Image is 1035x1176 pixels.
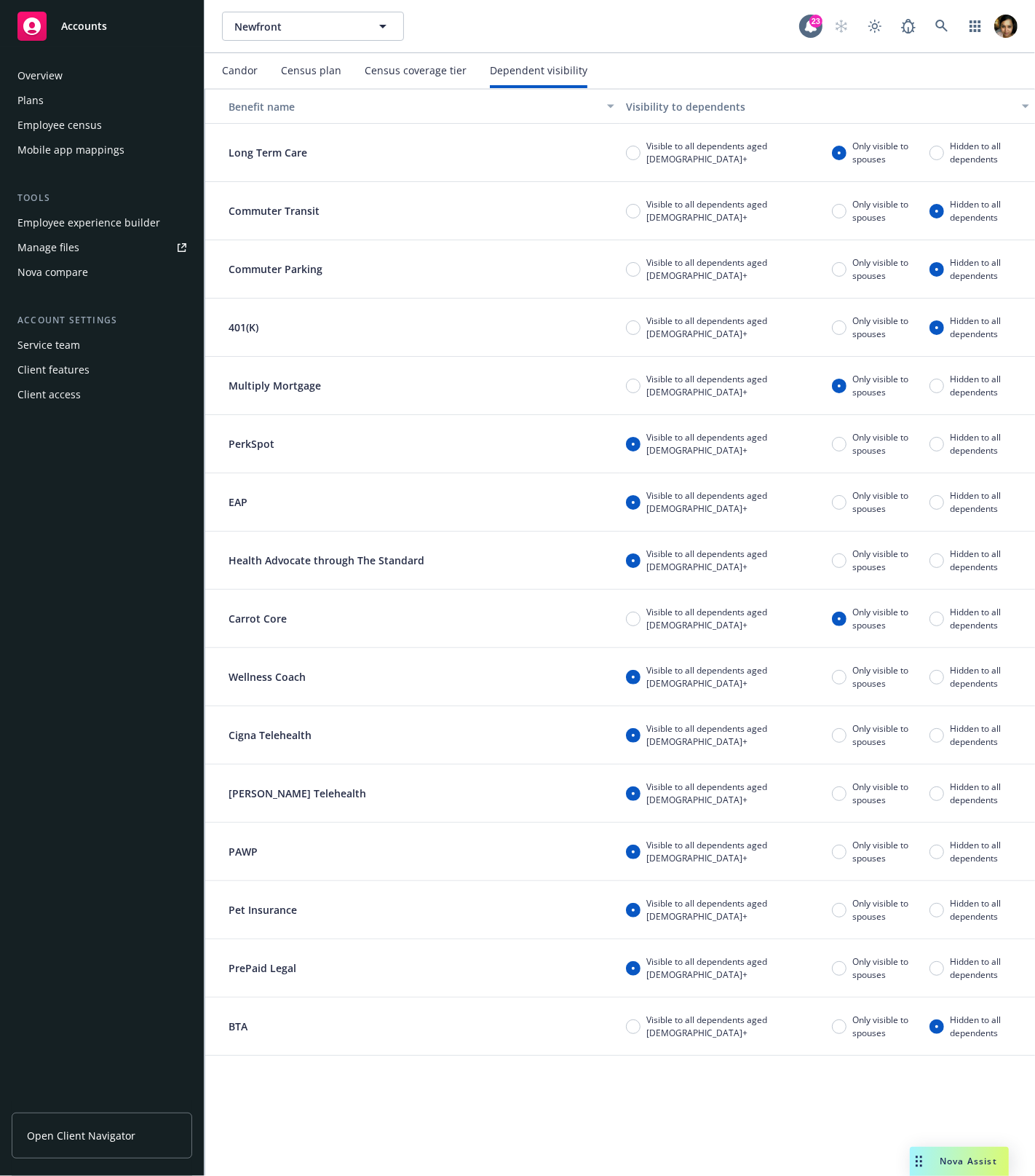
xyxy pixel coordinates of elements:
div: Employee census [17,114,102,137]
a: Start snowing [827,12,856,41]
span: Hidden to all dependents [950,722,1029,747]
span: Only visible to spouses [852,548,924,572]
span: Visible to all dependents aged [DEMOGRAPHIC_DATA]+ [646,431,826,456]
span: Hidden to all dependents [950,140,1029,165]
span: Visible to all dependents aged [DEMOGRAPHIC_DATA]+ [646,140,826,165]
input: Visible to all dependents aged [DEMOGRAPHIC_DATA]+ [626,320,641,335]
div: Client access [17,383,81,406]
span: Hidden to all dependents [950,489,1029,514]
span: Open Client Navigator [27,1128,135,1143]
div: Census plan [281,65,341,76]
input: Hidden to all dependents [929,379,944,393]
button: Nova Assist [910,1147,1009,1176]
div: Visibility to dependents [626,99,1013,114]
span: Hidden to all dependents [950,897,1029,922]
input: Only visible to spouses [832,1019,846,1034]
input: Visible to all dependents aged [DEMOGRAPHIC_DATA]+ [626,495,641,510]
input: Visible to all dependents aged [DEMOGRAPHIC_DATA]+ [626,845,641,859]
span: Only visible to spouses [852,373,924,398]
p: PAWP [211,844,275,859]
input: Hidden to all dependents [929,1019,944,1034]
input: Visible to all dependents aged [DEMOGRAPHIC_DATA]+ [626,903,641,917]
input: Hidden to all dependents [929,845,944,859]
input: Hidden to all dependents [929,612,944,626]
input: Hidden to all dependents [929,262,944,277]
p: Commuter Parking [211,261,340,277]
img: photo [994,15,1018,38]
span: Only visible to spouses [852,839,924,864]
div: Client features [17,358,90,382]
span: Accounts [61,20,107,32]
input: Visible to all dependents aged [DEMOGRAPHIC_DATA]+ [626,612,641,626]
input: Visible to all dependents aged [DEMOGRAPHIC_DATA]+ [626,961,641,976]
p: PerkSpot [211,436,292,451]
span: Hidden to all dependents [950,781,1029,805]
button: Newfront [222,12,404,41]
span: Hidden to all dependents [950,839,1029,864]
a: Toggle theme [860,12,889,41]
a: Client features [12,358,192,382]
input: Visible to all dependents aged [DEMOGRAPHIC_DATA]+ [626,670,641,684]
p: BTA [211,1019,265,1034]
input: Visible to all dependents aged [DEMOGRAPHIC_DATA]+ [626,553,641,568]
div: Account settings [12,313,192,328]
span: Newfront [234,19,360,34]
input: Only visible to spouses [832,786,846,801]
span: Visible to all dependents aged [DEMOGRAPHIC_DATA]+ [646,839,826,864]
div: Dependent visibility [490,65,587,76]
input: Only visible to spouses [832,553,846,568]
span: Only visible to spouses [852,1014,924,1038]
input: Hidden to all dependents [929,495,944,510]
span: Only visible to spouses [852,897,924,922]
div: Manage files [17,236,79,259]
p: 401(K) [211,320,276,335]
span: Visible to all dependents aged [DEMOGRAPHIC_DATA]+ [646,955,826,980]
input: Visible to all dependents aged [DEMOGRAPHIC_DATA]+ [626,437,641,451]
div: Overview [17,64,63,87]
input: Hidden to all dependents [929,903,944,917]
input: Only visible to spouses [832,262,846,277]
span: Hidden to all dependents [950,315,1029,339]
a: Nova compare [12,261,192,284]
span: Visible to all dependents aged [DEMOGRAPHIC_DATA]+ [646,548,826,572]
span: Hidden to all dependents [950,606,1029,631]
input: Hidden to all dependents [929,320,944,335]
span: Hidden to all dependents [950,955,1029,980]
span: Visible to all dependents aged [DEMOGRAPHIC_DATA]+ [646,489,826,514]
span: Visible to all dependents aged [DEMOGRAPHIC_DATA]+ [646,373,826,398]
div: Employee experience builder [17,211,160,234]
span: Hidden to all dependents [950,1014,1029,1038]
p: PrePaid Legal [211,960,314,976]
input: Hidden to all dependents [929,204,944,218]
div: Nova compare [17,261,88,284]
input: Visible to all dependents aged [DEMOGRAPHIC_DATA]+ [626,786,641,801]
input: Only visible to spouses [832,961,846,976]
input: Only visible to spouses [832,379,846,393]
p: Carrot Core [211,611,304,626]
input: Hidden to all dependents [929,786,944,801]
span: Visible to all dependents aged [DEMOGRAPHIC_DATA]+ [646,606,826,631]
p: Commuter Transit [211,203,337,218]
input: Only visible to spouses [832,903,846,917]
span: Hidden to all dependents [950,431,1029,456]
input: Visible to all dependents aged [DEMOGRAPHIC_DATA]+ [626,146,641,160]
button: Visibility to dependents [620,89,1035,124]
span: Visible to all dependents aged [DEMOGRAPHIC_DATA]+ [646,781,826,805]
input: Only visible to spouses [832,146,846,160]
p: Wellness Coach [211,669,323,684]
p: Health Advocate through The Standard [211,553,442,568]
p: EAP [211,494,265,510]
a: Overview [12,64,192,87]
input: Hidden to all dependents [929,437,944,451]
span: Hidden to all dependents [950,256,1029,281]
p: [PERSON_NAME] Telehealth [211,786,384,801]
a: Manage files [12,236,192,259]
span: Visible to all dependents aged [DEMOGRAPHIC_DATA]+ [646,664,826,689]
span: Hidden to all dependents [950,198,1029,223]
a: Mobile app mappings [12,138,192,162]
input: Hidden to all dependents [929,146,944,160]
p: Multiply Mortgage [211,378,338,393]
input: Hidden to all dependents [929,961,944,976]
div: Candor [222,65,258,76]
div: Mobile app mappings [17,138,124,162]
